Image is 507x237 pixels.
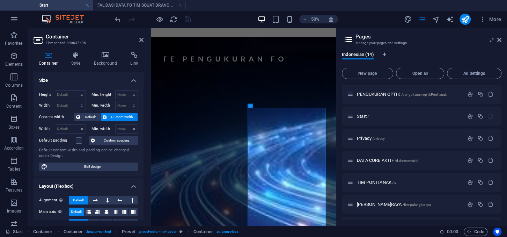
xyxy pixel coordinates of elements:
span: More [479,16,501,23]
h4: Container [34,52,66,66]
h2: Pages [355,34,501,40]
button: text_generator [446,15,454,23]
button: publish [460,14,471,25]
label: Width [39,103,55,107]
span: Indonesian (14) [342,50,374,60]
span: 00 00 [447,228,458,236]
div: Start/ [355,114,464,118]
span: Click to select. Double-click to edit [122,228,135,236]
p: Content [6,103,22,109]
i: Undo: Change pages (Ctrl+Z) [114,15,122,23]
button: Click here to leave preview mode and continue editing [155,15,164,23]
label: Height [39,93,55,96]
span: New page [345,71,390,76]
h3: Manage your pages and settings [355,40,487,46]
button: Default [69,196,88,204]
div: Duplicate [477,201,483,207]
span: Click to select. Double-click to edit [193,228,213,236]
div: Settings [467,201,473,207]
span: /tv [392,181,396,185]
label: Min. width [91,103,115,107]
button: Edit design [39,163,138,171]
span: /pengukuran-optikPontianak [401,93,447,96]
span: Privacy [357,136,385,141]
span: PENGUKURAN OPTIK [357,92,447,97]
span: Default [71,208,82,216]
span: /tim-palangkaraya [403,203,431,207]
h4: Link [125,52,144,66]
span: : [452,229,453,234]
div: Remove [488,179,494,185]
i: Reload page [170,15,178,23]
div: Settings [467,179,473,185]
button: New page [342,68,393,79]
button: 50% [299,15,324,23]
span: /data-core-aktif [395,159,418,163]
button: Custom spacing [89,136,138,145]
p: Accordion [4,145,24,151]
label: Min. width [91,127,115,131]
h4: FALIDASI DATA FO TIM SQUAT BRAVO TREG6 [93,1,186,9]
button: Usercentrics [493,228,501,236]
label: Side axis [39,219,69,228]
div: Language Tabs [342,52,501,65]
a: Click to cancel selection. Double-click to open Pages [6,228,23,236]
span: DATA CORE AKTIF [357,158,418,163]
span: Open all [399,71,441,76]
span: All Settings [450,71,498,76]
div: DATA CORE AKTIF/data-core-aktif [355,158,464,163]
p: Features [6,187,22,193]
div: Duplicate [477,157,483,163]
button: All Settings [447,68,501,79]
button: Default [74,113,100,121]
i: Design (Ctrl+Alt+Y) [404,15,412,23]
label: Content width [39,113,74,121]
span: Custom spacing [97,136,136,145]
p: Tables [8,166,20,172]
p: Images [7,208,21,214]
p: Boxes [8,124,20,130]
span: Click to select. Double-click to edit [64,228,83,236]
button: Code [464,228,487,236]
div: Settings [467,91,473,97]
span: / [367,115,369,118]
button: undo [113,15,122,23]
div: Remove [488,91,494,97]
div: Duplicate [477,91,483,97]
span: Default [73,196,84,204]
img: Editor Logo [40,15,93,23]
div: Remove [488,201,494,207]
i: Publish [461,15,469,23]
div: Default content width and padding can be changed under Design. [39,148,138,159]
div: Remove [488,135,494,141]
button: navigator [432,15,440,23]
i: This element is a customizable preset [179,230,183,234]
label: Main axis [39,208,69,216]
button: design [404,15,412,23]
p: Columns [5,82,23,88]
span: Click to select. Double-click to edit [33,228,53,236]
div: Remove [488,157,494,163]
span: /privacy [372,137,385,141]
h2: Container [46,34,144,40]
div: [PERSON_NAME]RAYA/tim-palangkaraya [355,202,464,207]
h3: Element #ed-890637495 [46,40,130,46]
div: Settings [467,113,473,119]
span: Start [357,114,369,119]
h4: Layout (Flexbox) [34,178,144,191]
div: Duplicate [477,179,483,185]
label: Default padding [39,136,76,145]
button: Custom width [101,113,138,121]
span: . header-content [86,228,111,236]
span: Click to open page [357,202,431,207]
i: Navigator [432,15,440,23]
div: TIM PONTIANAK/tv [355,180,464,185]
nav: breadcrumb [33,228,238,236]
label: Width [39,127,55,131]
h4: Style [66,52,89,66]
h4: Size [34,72,144,85]
label: Min. height [91,93,115,96]
div: PENGUKURAN OPTIK/pengukuran-optikPontianak [355,92,464,96]
div: Duplicate [477,135,483,141]
i: Pages (Ctrl+Alt+S) [418,15,426,23]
